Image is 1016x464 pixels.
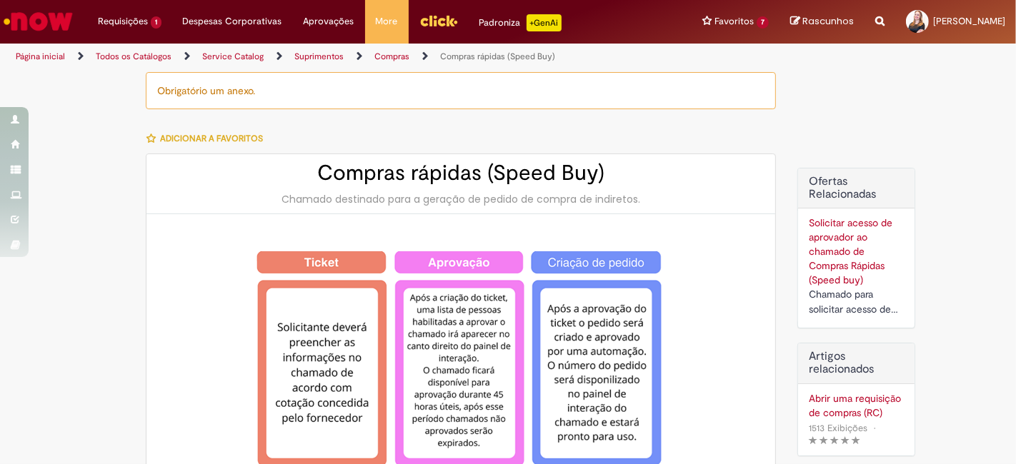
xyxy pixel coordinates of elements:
[304,14,354,29] span: Aprovações
[160,133,263,144] span: Adicionar a Favoritos
[714,14,754,29] span: Favoritos
[527,14,562,31] p: +GenAi
[374,51,409,62] a: Compras
[809,176,904,201] h2: Ofertas Relacionadas
[151,16,161,29] span: 1
[419,10,458,31] img: click_logo_yellow_360x200.png
[161,161,761,185] h2: Compras rápidas (Speed Buy)
[802,14,854,28] span: Rascunhos
[11,44,667,70] ul: Trilhas de página
[161,192,761,206] div: Chamado destinado para a geração de pedido de compra de indiretos.
[757,16,769,29] span: 7
[797,168,915,328] div: Ofertas Relacionadas
[479,14,562,31] div: Padroniza
[146,72,776,109] div: Obrigatório um anexo.
[1,7,75,36] img: ServiceNow
[98,14,148,29] span: Requisições
[790,15,854,29] a: Rascunhos
[183,14,282,29] span: Despesas Corporativas
[16,51,65,62] a: Página inicial
[809,350,904,375] h3: Artigos relacionados
[809,422,867,434] span: 1513 Exibições
[809,391,904,420] a: Abrir uma requisição de compras (RC)
[933,15,1005,27] span: [PERSON_NAME]
[376,14,398,29] span: More
[870,418,879,438] span: •
[440,51,555,62] a: Compras rápidas (Speed Buy)
[809,287,904,317] div: Chamado para solicitar acesso de aprovador ao ticket de Speed buy
[146,123,271,153] button: Adicionar a Favoritos
[202,51,264,62] a: Service Catalog
[96,51,171,62] a: Todos os Catálogos
[294,51,344,62] a: Suprimentos
[809,216,892,286] a: Solicitar acesso de aprovador ao chamado de Compras Rápidas (Speed buy)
